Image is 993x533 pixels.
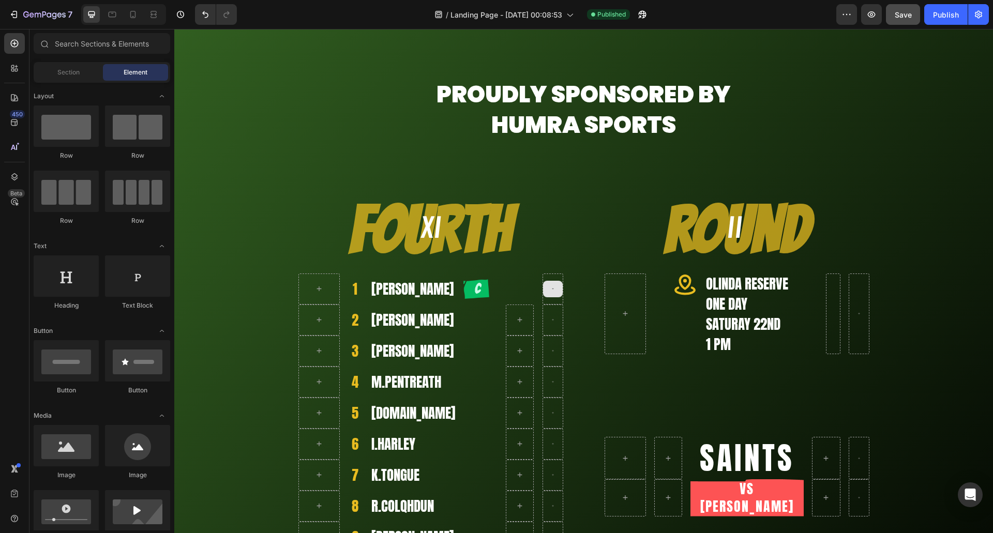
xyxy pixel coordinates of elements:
[531,305,644,325] h2: 1 PM
[246,174,267,225] p: XI
[446,9,448,20] span: /
[105,470,170,480] div: Image
[105,386,170,395] div: Button
[124,68,147,77] span: Element
[196,250,281,270] h2: [PERSON_NAME]
[154,407,170,424] span: Toggle open
[531,245,644,265] h2: OLINDA RESERVE
[196,281,323,301] h2: [PERSON_NAME]
[195,4,237,25] div: Undo/Redo
[8,189,25,197] div: Beta
[34,470,99,480] div: Image
[196,405,323,425] h2: I.HARLEY
[516,450,629,488] h2: VS [PERSON_NAME]
[4,4,77,25] button: 7
[34,301,99,310] div: Heading
[174,467,188,487] h2: 8
[933,9,959,20] div: Publish
[196,343,323,363] h2: M.PENTREATH
[597,10,626,19] span: Published
[57,68,80,77] span: Section
[531,285,644,305] h2: SATURAY 22ND
[105,151,170,160] div: Row
[196,436,323,456] h2: K.TONGUE
[154,238,170,254] span: Toggle open
[174,374,188,394] h2: 5
[552,174,568,225] p: II
[34,411,52,420] span: Media
[886,4,920,25] button: Save
[174,312,188,332] h2: 3
[174,498,188,518] h2: 9
[196,498,323,518] h2: [PERSON_NAME]
[196,374,323,394] h2: [DOMAIN_NAME]
[10,110,25,118] div: 450
[174,343,188,363] h2: 4
[34,151,99,160] div: Row
[34,216,99,225] div: Row
[174,436,188,456] h2: 7
[422,158,703,245] h2: Round
[174,29,993,533] iframe: Design area
[174,405,188,425] h2: 6
[895,10,912,19] span: Save
[154,323,170,339] span: Toggle open
[105,216,170,225] div: Row
[531,265,644,285] h2: ONE DAY
[196,312,323,332] h2: [PERSON_NAME]
[174,281,188,301] h2: 2
[34,326,53,336] span: Button
[924,4,968,25] button: Publish
[68,8,72,21] p: 7
[196,467,323,487] h2: R.COLQHDUN
[154,88,170,104] span: Toggle open
[34,241,47,251] span: Text
[34,386,99,395] div: Button
[34,92,54,101] span: Layout
[34,33,170,54] input: Search Sections & Elements
[450,9,562,20] span: Landing Page - [DATE] 00:08:53
[105,301,170,310] div: Text Block
[958,482,983,507] div: Open Intercom Messenger
[516,408,629,450] h2: SAINTS
[289,250,315,270] img: gempages_581089572172071854-cd41fcfa-f372-4b2e-854d-7750c0964056.png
